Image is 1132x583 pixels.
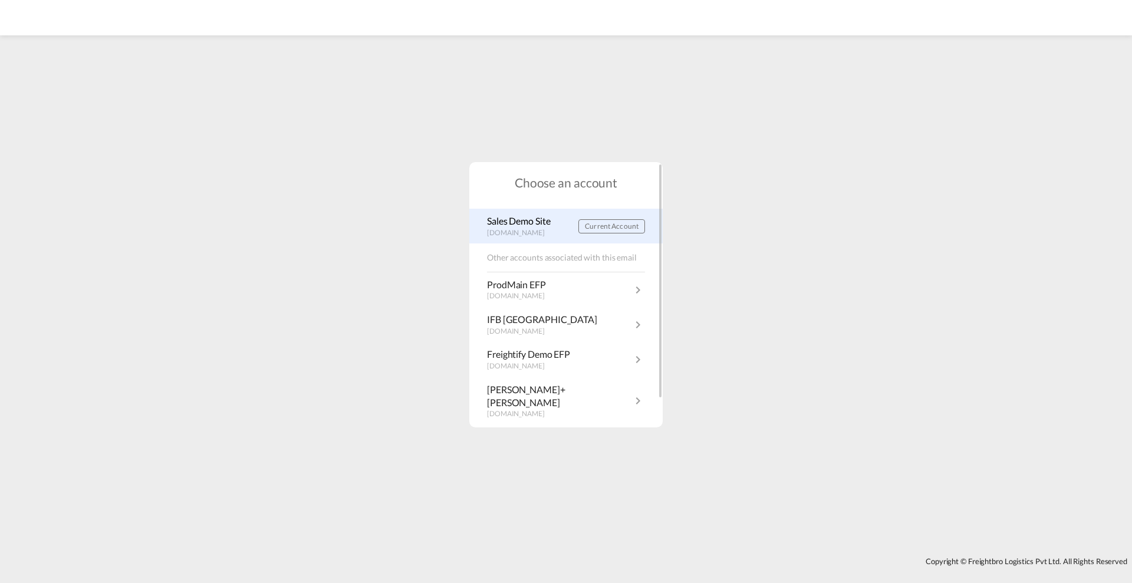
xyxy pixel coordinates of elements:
[487,252,645,263] p: Other accounts associated with this email
[487,228,557,238] p: [DOMAIN_NAME]
[631,353,645,367] md-icon: icon-chevron-right
[487,215,557,228] p: Sales Demo Site
[487,409,631,419] p: [DOMAIN_NAME]
[487,361,570,371] p: [DOMAIN_NAME]
[487,383,631,410] p: [PERSON_NAME]+[PERSON_NAME]
[487,313,597,326] p: IFB [GEOGRAPHIC_DATA]
[578,219,645,233] button: Current Account
[487,348,570,361] p: Freightify Demo EFP
[631,318,645,332] md-icon: icon-chevron-right
[631,394,645,408] md-icon: icon-chevron-right
[585,222,639,230] span: Current Account
[469,174,663,191] h1: Choose an account
[487,215,645,238] a: Sales Demo Site[DOMAIN_NAME] Current Account
[631,283,645,297] md-icon: icon-chevron-right
[487,278,557,291] p: ProdMain EFP
[487,327,597,337] p: [DOMAIN_NAME]
[487,291,557,301] p: [DOMAIN_NAME]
